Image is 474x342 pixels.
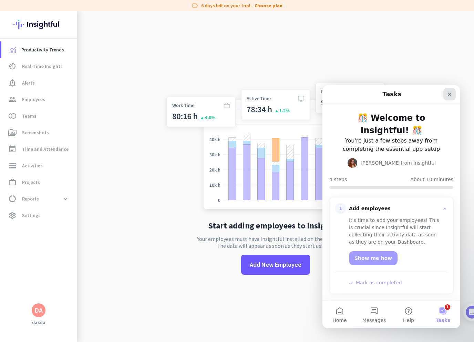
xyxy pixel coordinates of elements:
a: perm_mediaScreenshots [1,124,77,141]
button: Add New Employee [241,255,310,275]
a: Choose plan [255,2,282,9]
span: Productivity Trends [21,46,64,54]
span: Screenshots [22,128,49,137]
i: storage [8,162,17,170]
a: notification_importantAlerts [1,75,77,91]
span: Reports [22,195,39,203]
img: menu-item [10,47,16,53]
i: data_usage [8,195,17,203]
span: Real-Time Insights [22,62,63,70]
p: Your employees must have Insightful installed on their computers. The data will appear as soon as... [197,235,354,249]
img: Insightful logo [13,11,64,38]
i: group [8,95,17,104]
span: Activities [22,162,43,170]
span: Settings [22,211,41,219]
a: menu-itemProductivity Trends [1,41,77,58]
span: Alerts [22,79,35,87]
span: Time and Attendance [22,145,69,153]
img: no-search-results [162,79,390,216]
button: expand_more [59,193,72,205]
a: settingsSettings [1,207,77,224]
span: Employees [22,95,45,104]
iframe: Intercom live chat [322,85,460,328]
i: av_timer [8,62,17,70]
span: Add New Employee [250,260,301,269]
a: storageActivities [1,157,77,174]
i: settings [8,211,17,219]
i: perm_media [8,128,17,137]
a: work_outlineProjects [1,174,77,190]
a: tollTeams [1,108,77,124]
a: groupEmployees [1,91,77,108]
span: Projects [22,178,40,186]
i: notification_important [8,79,17,87]
a: av_timerReal-Time Insights [1,58,77,75]
a: event_noteTime and Attendance [1,141,77,157]
i: work_outline [8,178,17,186]
span: Teams [22,112,37,120]
i: toll [8,112,17,120]
i: label [192,2,198,9]
a: data_usageReportsexpand_more [1,190,77,207]
h2: Start adding employees to Insightful [208,222,343,230]
div: DA [34,307,43,314]
i: event_note [8,145,17,153]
